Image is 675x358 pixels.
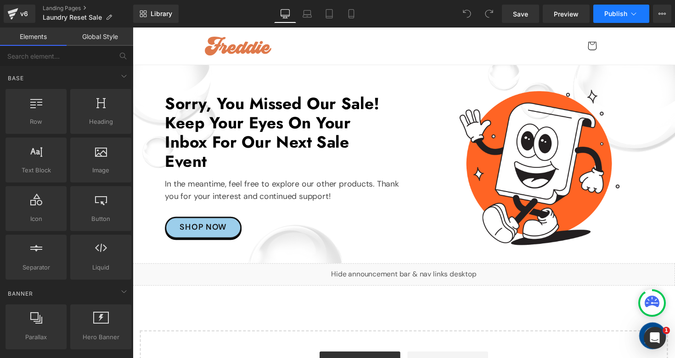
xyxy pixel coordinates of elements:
a: Landing Pages [43,5,133,12]
a: Explore Blocks [191,332,274,350]
span: Heading [73,117,129,127]
span: Base [7,74,25,83]
p: In the meantime, feel free to explore our other products. Thank you for your interest and continu... [33,154,278,179]
span: Parallax [8,332,64,342]
span: Library [151,10,172,18]
span: 1 [663,327,670,334]
img: Freddie [71,7,145,31]
a: New Library [133,5,179,23]
button: Undo [458,5,476,23]
span: Icon [8,214,64,224]
a: v6 [4,5,35,23]
a: Laptop [296,5,318,23]
span: Banner [7,289,34,298]
button: Redo [480,5,498,23]
span: Laundry Reset Sale [43,14,102,21]
button: More [653,5,671,23]
a: Preview [543,5,590,23]
span: Image [73,165,129,175]
button: Publish [593,5,649,23]
span: Row [8,117,64,127]
a: Tablet [318,5,340,23]
a: SHOP NOW [33,194,112,216]
span: Save [513,9,528,19]
iframe: Intercom live chat [644,327,666,349]
div: Messenger Dummy Widget [519,302,546,330]
span: Preview [554,9,579,19]
span: Button [73,214,129,224]
a: Global Style [67,28,133,46]
span: Separator [8,263,64,272]
a: Desktop [274,5,296,23]
div: v6 [18,8,30,20]
span: Hero Banner [73,332,129,342]
h1: Sorry, You Missed Our Sale! Keep Your Eyes On Your Inbox For Our Next Sale Event [33,68,256,147]
span: Liquid [73,263,129,272]
span: Text Block [8,165,64,175]
span: Publish [604,10,627,17]
a: Add Single Section [281,332,364,350]
a: Mobile [340,5,362,23]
